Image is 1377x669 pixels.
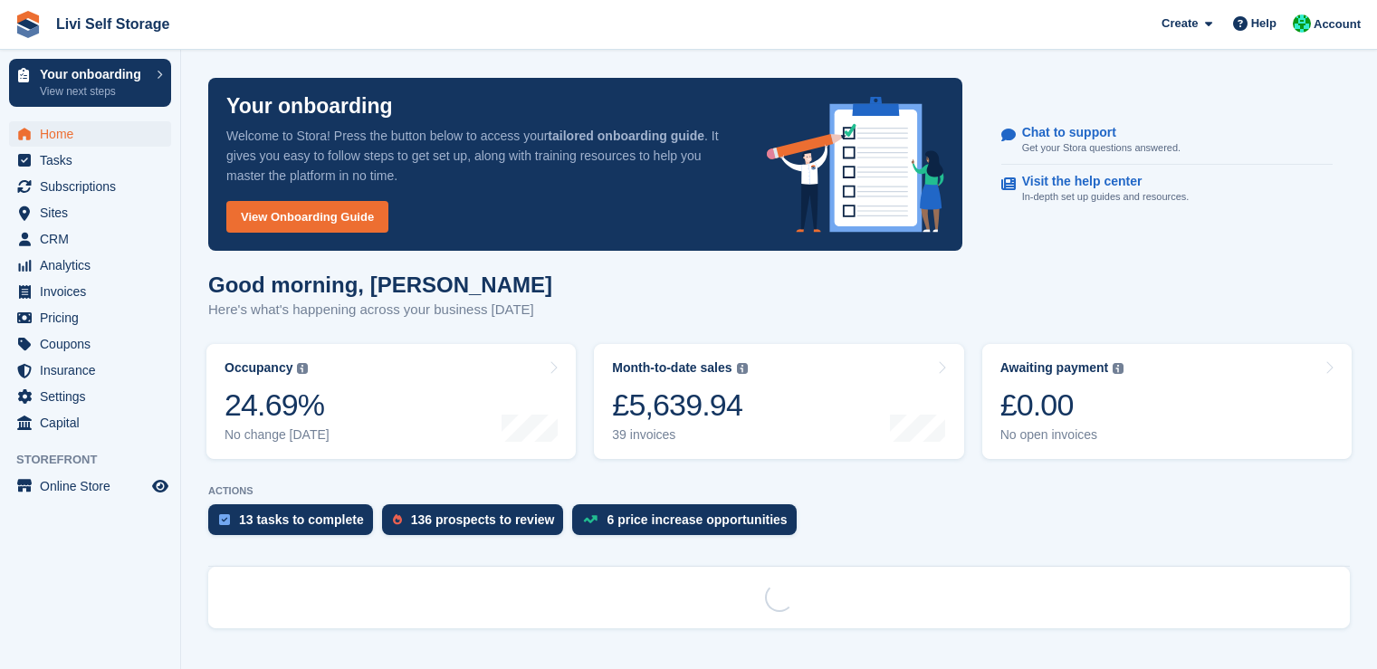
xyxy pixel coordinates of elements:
span: Sites [40,200,148,225]
div: No change [DATE] [225,427,330,443]
a: menu [9,174,171,199]
div: Occupancy [225,360,292,376]
div: 6 price increase opportunities [607,512,787,527]
span: Subscriptions [40,174,148,199]
a: menu [9,305,171,330]
a: Your onboarding View next steps [9,59,171,107]
a: menu [9,473,171,499]
div: 39 invoices [612,427,747,443]
div: 24.69% [225,387,330,424]
img: price_increase_opportunities-93ffe204e8149a01c8c9dc8f82e8f89637d9d84a8eef4429ea346261dce0b2c0.svg [583,515,598,523]
span: Help [1251,14,1277,33]
img: Joe Robertson [1293,14,1311,33]
div: Month-to-date sales [612,360,732,376]
img: stora-icon-8386f47178a22dfd0bd8f6a31ec36ba5ce8667c1dd55bd0f319d3a0aa187defe.svg [14,11,42,38]
p: Your onboarding [226,96,393,117]
img: task-75834270c22a3079a89374b754ae025e5fb1db73e45f91037f5363f120a921f8.svg [219,514,230,525]
span: Settings [40,384,148,409]
span: Coupons [40,331,148,357]
span: Pricing [40,305,148,330]
span: Online Store [40,473,148,499]
img: prospect-51fa495bee0391a8d652442698ab0144808aea92771e9ea1ae160a38d050c398.svg [393,514,402,525]
a: menu [9,121,171,147]
strong: tailored onboarding guide [548,129,704,143]
a: 6 price increase opportunities [572,504,805,544]
div: 13 tasks to complete [239,512,364,527]
span: Create [1162,14,1198,33]
p: Welcome to Stora! Press the button below to access your . It gives you easy to follow steps to ge... [226,126,738,186]
a: Livi Self Storage [49,9,177,39]
img: icon-info-grey-7440780725fd019a000dd9b08b2336e03edf1995a4989e88bcd33f0948082b44.svg [297,363,308,374]
p: Visit the help center [1022,174,1175,189]
a: menu [9,148,171,173]
img: onboarding-info-6c161a55d2c0e0a8cae90662b2fe09162a5109e8cc188191df67fb4f79e88e88.svg [767,97,944,233]
span: Storefront [16,451,180,469]
a: 13 tasks to complete [208,504,382,544]
a: Preview store [149,475,171,497]
p: View next steps [40,83,148,100]
div: 136 prospects to review [411,512,555,527]
span: Home [40,121,148,147]
a: Awaiting payment £0.00 No open invoices [982,344,1352,459]
a: menu [9,331,171,357]
div: No open invoices [1000,427,1124,443]
img: icon-info-grey-7440780725fd019a000dd9b08b2336e03edf1995a4989e88bcd33f0948082b44.svg [737,363,748,374]
p: ACTIONS [208,485,1350,497]
span: Tasks [40,148,148,173]
span: Invoices [40,279,148,304]
a: menu [9,253,171,278]
div: £5,639.94 [612,387,747,424]
p: Here's what's happening across your business [DATE] [208,300,552,320]
a: menu [9,200,171,225]
a: menu [9,279,171,304]
img: icon-info-grey-7440780725fd019a000dd9b08b2336e03edf1995a4989e88bcd33f0948082b44.svg [1113,363,1124,374]
p: Chat to support [1022,125,1166,140]
h1: Good morning, [PERSON_NAME] [208,272,552,297]
a: menu [9,226,171,252]
a: menu [9,384,171,409]
span: CRM [40,226,148,252]
a: Occupancy 24.69% No change [DATE] [206,344,576,459]
a: 136 prospects to review [382,504,573,544]
span: Analytics [40,253,148,278]
a: Visit the help center In-depth set up guides and resources. [1001,165,1333,214]
span: Capital [40,410,148,435]
span: Insurance [40,358,148,383]
a: Month-to-date sales £5,639.94 39 invoices [594,344,963,459]
span: Account [1314,15,1361,33]
a: View Onboarding Guide [226,201,388,233]
a: Chat to support Get your Stora questions answered. [1001,116,1333,166]
a: menu [9,358,171,383]
div: Awaiting payment [1000,360,1109,376]
div: £0.00 [1000,387,1124,424]
p: Your onboarding [40,68,148,81]
p: In-depth set up guides and resources. [1022,189,1190,205]
p: Get your Stora questions answered. [1022,140,1181,156]
a: menu [9,410,171,435]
